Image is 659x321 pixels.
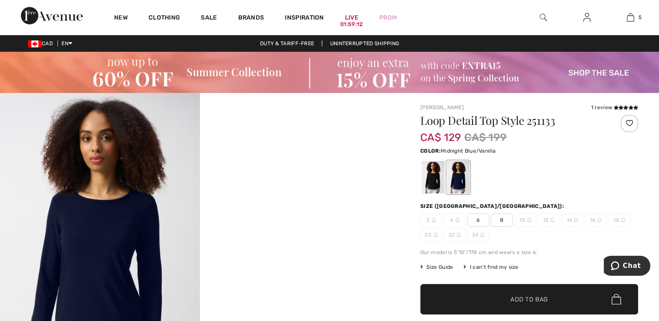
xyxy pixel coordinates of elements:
a: Brands [238,14,264,23]
span: 24 [467,228,489,241]
div: Black/Vanilla [422,161,444,194]
span: 4 [444,214,466,227]
span: EN [61,40,72,47]
span: 8 [491,214,513,227]
video: Your browser does not support the video tag. [200,93,400,193]
span: CA$ 199 [464,130,507,145]
span: Add to Bag [510,294,548,304]
div: I can't find my size [463,263,518,271]
img: search the website [540,12,547,23]
div: Midnight Blue/Vanilla [447,161,470,194]
a: Sale [201,14,217,23]
span: 18 [608,214,630,227]
img: ring-m.svg [597,218,602,222]
img: ring-m.svg [480,233,484,237]
span: 22 [444,228,466,241]
div: 1 review [591,104,638,111]
div: Size ([GEOGRAPHIC_DATA]/[GEOGRAPHIC_DATA]): [420,202,566,210]
span: Size Guide [420,263,453,271]
a: Clothing [149,14,180,23]
span: CAD [28,40,56,47]
span: 16 [585,214,607,227]
span: 10 [514,214,536,227]
span: 5 [639,13,642,21]
button: Add to Bag [420,284,638,314]
img: ring-m.svg [432,218,436,222]
img: ring-m.svg [455,218,460,222]
img: My Info [583,12,591,23]
a: 5 [609,12,652,23]
span: 12 [538,214,560,227]
span: Midnight Blue/Vanilla [441,148,496,154]
span: Inspiration [285,14,324,23]
img: My Bag [627,12,634,23]
span: 2 [420,214,442,227]
span: Color: [420,148,441,154]
img: Canadian Dollar [28,40,42,47]
img: ring-m.svg [621,218,625,222]
img: 1ère Avenue [21,7,83,24]
iframe: Opens a widget where you can chat to one of our agents [604,256,650,278]
span: 14 [561,214,583,227]
img: ring-m.svg [527,218,531,222]
a: Prom [379,13,397,22]
a: New [114,14,128,23]
a: [PERSON_NAME] [420,104,464,110]
div: Our model is 5'10"/178 cm and wears a size 6. [420,248,638,256]
div: 01:59:12 [340,20,363,29]
span: 6 [467,214,489,227]
span: 20 [420,228,442,241]
h1: Loop Detail Top Style 251133 [420,115,602,126]
img: ring-m.svg [433,233,438,237]
img: ring-m.svg [456,233,461,237]
img: ring-m.svg [574,218,578,222]
a: Live01:59:12 [345,13,358,22]
span: CA$ 129 [420,123,461,144]
img: Bag.svg [612,294,621,305]
a: Sign In [576,12,598,23]
img: ring-m.svg [550,218,554,222]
